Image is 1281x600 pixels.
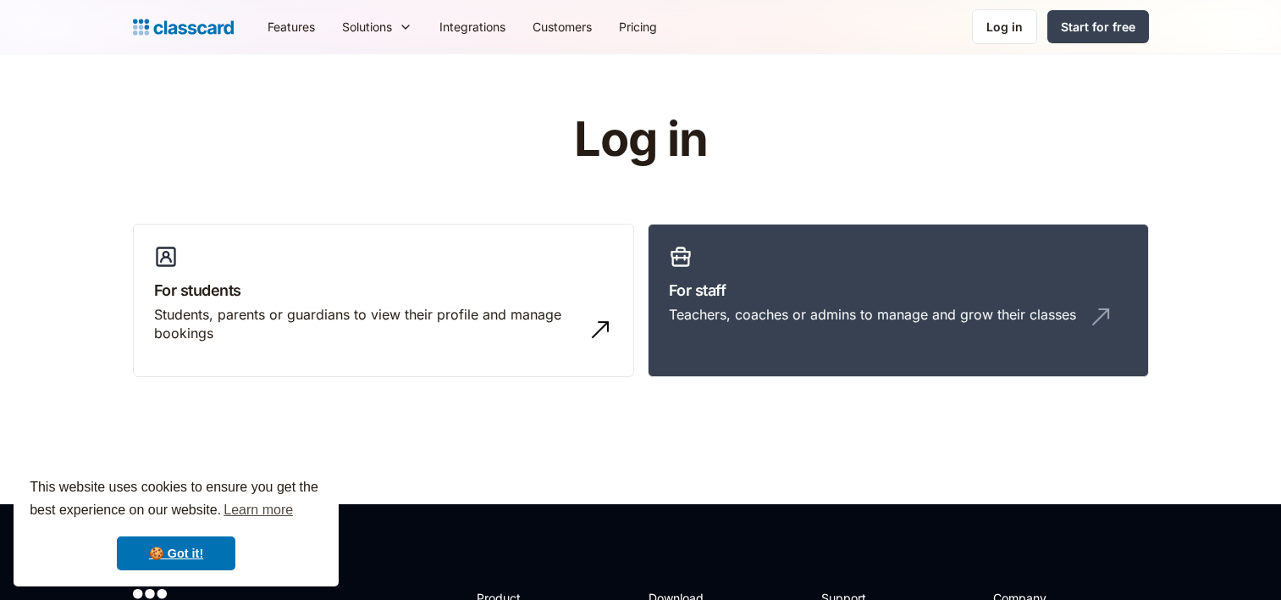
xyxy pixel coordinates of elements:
a: Customers [519,8,605,46]
a: home [133,15,234,39]
h1: Log in [372,114,909,166]
a: Log in [972,9,1037,44]
a: Features [254,8,329,46]
span: This website uses cookies to ensure you get the best experience on our website. [30,477,323,523]
a: For studentsStudents, parents or guardians to view their profile and manage bookings [133,224,634,378]
h3: For staff [669,279,1128,302]
div: Log in [986,18,1023,36]
a: Pricing [605,8,671,46]
div: Students, parents or guardians to view their profile and manage bookings [154,305,579,343]
a: For staffTeachers, coaches or admins to manage and grow their classes [648,224,1149,378]
div: Teachers, coaches or admins to manage and grow their classes [669,305,1076,324]
div: Solutions [329,8,426,46]
div: Start for free [1061,18,1135,36]
a: Start for free [1047,10,1149,43]
div: Solutions [342,18,392,36]
a: learn more about cookies [221,497,295,523]
a: dismiss cookie message [117,536,235,570]
a: Integrations [426,8,519,46]
h3: For students [154,279,613,302]
div: cookieconsent [14,461,339,586]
